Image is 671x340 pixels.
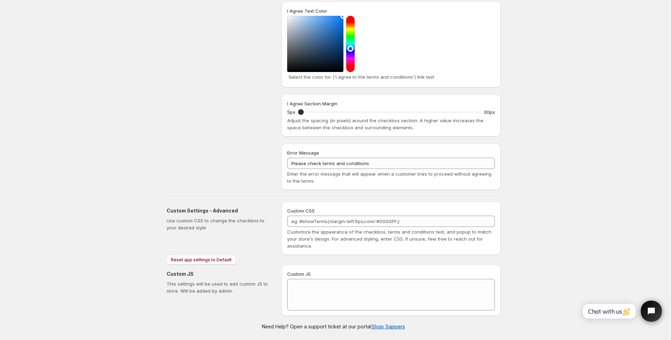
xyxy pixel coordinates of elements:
[167,270,270,277] h2: Custom JS
[287,229,491,249] span: Customize the appearance of the checkbox, terms and conditions text, and popup to match your stor...
[262,323,405,330] p: Need Help? Open a support ticket at our portal
[167,217,270,231] p: Use custom CSS to change the checkbox to your desired style
[287,171,491,184] span: Enter the error message that will appear when a customer tries to proceed without agreeing to the...
[484,109,495,116] p: 30px
[371,323,405,329] a: Shop Sappers
[289,73,493,80] p: Select the color for ('I agree to the terms and conditions') link text
[167,207,270,214] h2: Custom Settings - Advanced
[287,109,295,116] p: 5px
[287,101,337,106] span: I Agree Section Margin
[167,280,270,294] p: This settings will be used to add custom JS to store. Will be added by admin.
[287,208,315,214] span: Custom CSS
[575,295,668,328] iframe: Tidio Chat
[171,257,232,263] span: Reset app settings to Default
[287,150,319,156] span: Error Message
[287,7,327,14] label: I Agree Text Color
[167,255,236,265] button: Reset app settings to Default
[287,271,311,277] span: Custom JS
[287,118,483,130] span: Adjust the spacing (in pixels) around the checkbox section. A higher value increases the space be...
